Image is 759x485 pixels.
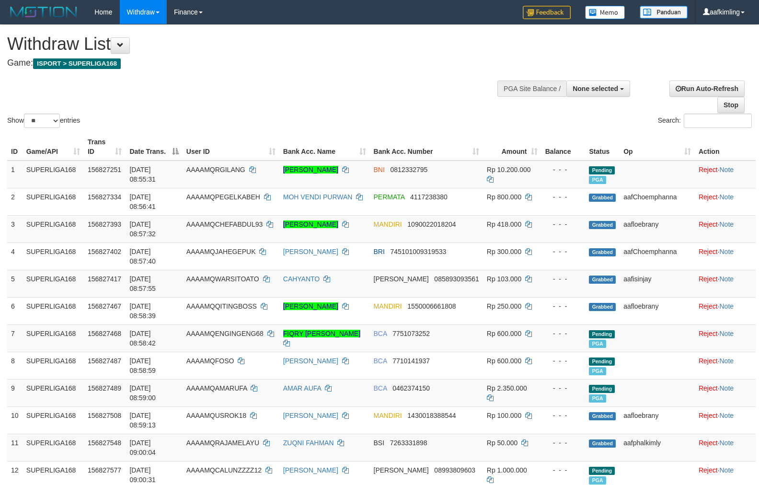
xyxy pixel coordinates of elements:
span: [DATE] 08:57:55 [129,275,156,292]
span: 156827393 [88,220,121,228]
td: SUPERLIGA168 [23,352,84,379]
span: AAAAMQCHEFABDUL93 [186,220,263,228]
h4: Game: [7,58,496,68]
span: [PERSON_NAME] [374,275,429,283]
a: MOH VENDI PURWAN [283,193,353,201]
span: 156827548 [88,439,121,447]
a: Note [720,412,734,419]
td: · [695,324,756,352]
div: - - - [545,192,582,202]
a: Note [720,384,734,392]
span: BNI [374,166,385,173]
span: AAAAMQAMARUFA [186,384,247,392]
span: Pending [589,166,615,174]
span: Rp 50.000 [487,439,518,447]
span: [DATE] 08:59:13 [129,412,156,429]
span: [DATE] 08:57:40 [129,248,156,265]
h1: Withdraw List [7,35,496,54]
td: · [695,242,756,270]
a: Reject [699,412,718,419]
button: None selected [566,81,630,97]
td: aafChoemphanna [620,188,695,215]
span: Copy 7263331898 to clipboard [390,439,427,447]
th: Amount: activate to sort column ascending [483,133,541,161]
span: Marked by aafsoycanthlai [589,367,606,375]
a: AMAR AUFA [283,384,321,392]
a: Note [720,275,734,283]
span: Grabbed [589,221,616,229]
span: Pending [589,385,615,393]
a: FIQRY [PERSON_NAME] [283,330,360,337]
td: 4 [7,242,23,270]
span: Grabbed [589,276,616,284]
a: [PERSON_NAME] [283,357,338,365]
span: AAAAMQWARSITOATO [186,275,259,283]
th: Trans ID: activate to sort column ascending [84,133,126,161]
span: Marked by aafchhiseyha [589,176,606,184]
a: Note [720,357,734,365]
td: aafChoemphanna [620,242,695,270]
span: Pending [589,330,615,338]
td: · [695,215,756,242]
span: 156827334 [88,193,121,201]
span: 156827577 [88,466,121,474]
td: SUPERLIGA168 [23,161,84,188]
td: 1 [7,161,23,188]
td: · [695,406,756,434]
a: [PERSON_NAME] [283,248,338,255]
td: aafisinjay [620,270,695,297]
span: None selected [573,85,618,92]
td: SUPERLIGA168 [23,270,84,297]
a: Reject [699,330,718,337]
span: AAAAMQRGILANG [186,166,245,173]
a: [PERSON_NAME] [283,412,338,419]
span: Copy 1090022018204 to clipboard [407,220,456,228]
span: BSI [374,439,385,447]
td: SUPERLIGA168 [23,434,84,461]
span: Copy 7751073252 to clipboard [392,330,430,337]
span: 156827402 [88,248,121,255]
span: Copy 1430018388544 to clipboard [407,412,456,419]
td: · [695,434,756,461]
span: Copy 0462374150 to clipboard [392,384,430,392]
th: Bank Acc. Number: activate to sort column ascending [370,133,483,161]
label: Show entries [7,114,80,128]
a: Reject [699,220,718,228]
th: Op: activate to sort column ascending [620,133,695,161]
a: Note [720,166,734,173]
span: [DATE] 08:59:00 [129,384,156,402]
a: Note [720,330,734,337]
td: 3 [7,215,23,242]
span: PERMATA [374,193,405,201]
th: ID [7,133,23,161]
span: Marked by aafsoycanthlai [589,340,606,348]
td: 2 [7,188,23,215]
td: SUPERLIGA168 [23,406,84,434]
a: Reject [699,384,718,392]
span: Rp 2.350.000 [487,384,527,392]
span: MANDIRI [374,302,402,310]
a: [PERSON_NAME] [283,466,338,474]
span: [DATE] 08:58:59 [129,357,156,374]
a: Reject [699,302,718,310]
label: Search: [658,114,752,128]
span: AAAAMQENGINGENG68 [186,330,264,337]
td: 10 [7,406,23,434]
span: Copy 0812332795 to clipboard [391,166,428,173]
span: [DATE] 08:55:31 [129,166,156,183]
span: Copy 7710141937 to clipboard [392,357,430,365]
div: - - - [545,301,582,311]
a: Reject [699,248,718,255]
a: Reject [699,166,718,173]
span: 156827467 [88,302,121,310]
div: - - - [545,329,582,338]
td: aafloebrany [620,215,695,242]
img: Button%20Memo.svg [585,6,625,19]
span: Grabbed [589,248,616,256]
span: 156827468 [88,330,121,337]
span: Rp 600.000 [487,330,521,337]
div: PGA Site Balance / [497,81,566,97]
span: Grabbed [589,303,616,311]
span: AAAAMQUSROK18 [186,412,246,419]
img: MOTION_logo.png [7,5,80,19]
